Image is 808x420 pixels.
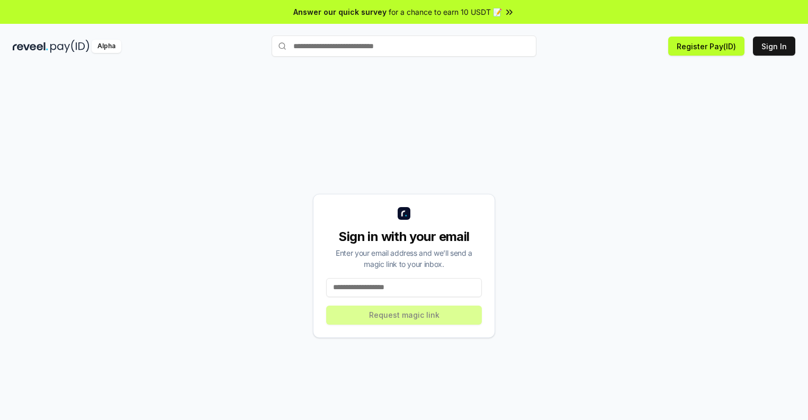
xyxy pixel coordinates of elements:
img: logo_small [398,207,410,220]
button: Sign In [753,37,795,56]
span: for a chance to earn 10 USDT 📝 [389,6,502,17]
span: Answer our quick survey [293,6,387,17]
button: Register Pay(ID) [668,37,744,56]
div: Sign in with your email [326,228,482,245]
div: Alpha [92,40,121,53]
img: reveel_dark [13,40,48,53]
img: pay_id [50,40,89,53]
div: Enter your email address and we’ll send a magic link to your inbox. [326,247,482,270]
